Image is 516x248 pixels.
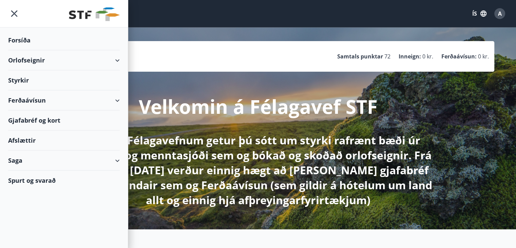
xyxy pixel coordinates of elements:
div: Afslættir [8,130,120,150]
div: Forsíða [8,30,120,50]
div: Gjafabréf og kort [8,110,120,130]
p: Hér á Félagavefnum getur þú sótt um styrki rafrænt bæði úr sjúkra- og menntasjóði sem og bókað og... [79,133,437,208]
p: Samtals punktar [337,53,383,60]
div: Ferðaávísun [8,90,120,110]
p: Velkomin á Félagavef STF [139,93,378,119]
div: Styrkir [8,70,120,90]
span: 0 kr. [422,53,433,60]
div: Orlofseignir [8,50,120,70]
img: union_logo [69,7,120,21]
span: A [498,10,502,17]
div: Saga [8,150,120,171]
button: ÍS [469,7,490,20]
button: A [492,5,508,22]
span: 0 kr. [478,53,489,60]
p: Inneign : [399,53,421,60]
p: Ferðaávísun : [441,53,477,60]
span: 72 [384,53,390,60]
button: menu [8,7,20,20]
div: Spurt og svarað [8,171,120,190]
